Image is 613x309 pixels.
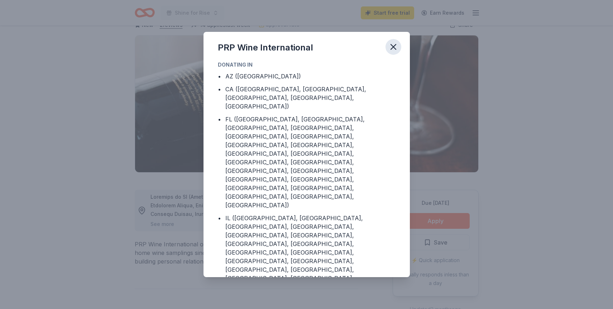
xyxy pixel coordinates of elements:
div: PRP Wine International [218,42,313,53]
div: AZ ([GEOGRAPHIC_DATA]) [225,72,301,81]
div: • [218,85,221,93]
div: • [218,72,221,81]
div: • [218,214,221,222]
div: Donating in [218,61,396,69]
div: • [218,115,221,124]
div: FL ([GEOGRAPHIC_DATA], [GEOGRAPHIC_DATA], [GEOGRAPHIC_DATA], [GEOGRAPHIC_DATA], [GEOGRAPHIC_DATA]... [225,115,396,209]
div: CA ([GEOGRAPHIC_DATA], [GEOGRAPHIC_DATA], [GEOGRAPHIC_DATA], [GEOGRAPHIC_DATA], [GEOGRAPHIC_DATA]) [225,85,396,111]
